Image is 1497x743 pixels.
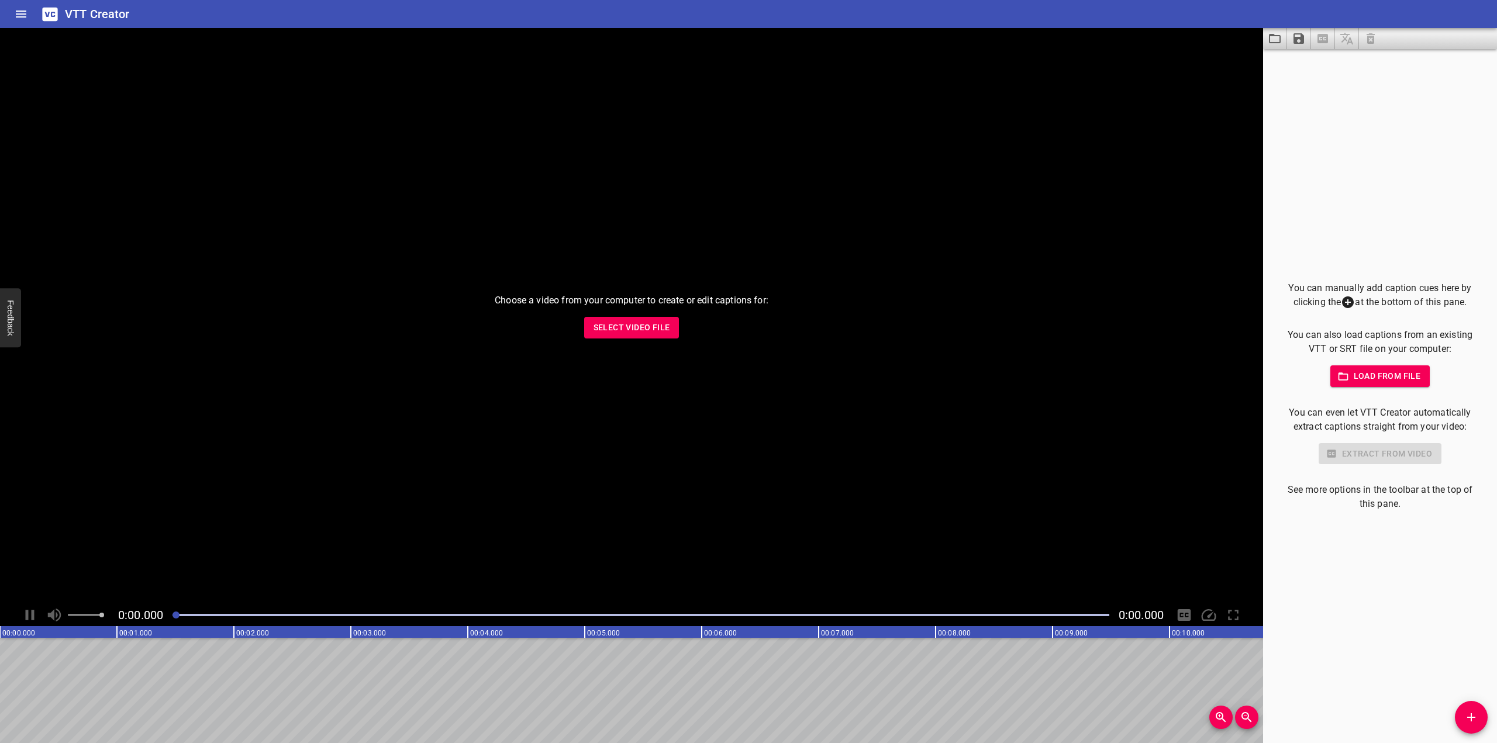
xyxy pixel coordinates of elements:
span: Select a video in the pane to the left, then you can automatically extract captions. [1311,28,1335,49]
text: 00:05.000 [587,629,620,637]
text: 00:10.000 [1172,629,1205,637]
text: 00:03.000 [353,629,386,637]
p: See more options in the toolbar at the top of this pane. [1282,483,1478,511]
div: Playback Speed [1198,604,1220,626]
div: Play progress [173,614,1109,616]
svg: Save captions to file [1292,32,1306,46]
text: 00:04.000 [470,629,503,637]
p: Choose a video from your computer to create or edit captions for: [495,293,768,307]
span: Load from file [1340,369,1421,383]
span: Video Duration [1119,608,1164,622]
p: You can even let VTT Creator automatically extract captions straight from your video: [1282,406,1478,434]
span: Add some captions below, then you can translate them. [1335,28,1359,49]
button: Load captions from file [1263,28,1287,49]
button: Select Video File [584,317,679,338]
svg: Load captions from file [1268,32,1282,46]
button: Add Cue [1455,701,1488,734]
text: 00:00.000 [2,629,35,637]
button: Zoom In [1209,706,1233,729]
text: 00:02.000 [236,629,269,637]
h6: VTT Creator [65,5,130,23]
button: Zoom Out [1235,706,1258,729]
text: 00:06.000 [704,629,737,637]
span: Current Time [118,608,163,622]
text: 00:07.000 [821,629,854,637]
text: 00:09.000 [1055,629,1088,637]
div: Hide/Show Captions [1173,604,1195,626]
div: Select a video in the pane to the left to use this feature [1282,443,1478,465]
button: Load from file [1330,365,1430,387]
p: You can manually add caption cues here by clicking the at the bottom of this pane. [1282,281,1478,310]
button: Save captions to file [1287,28,1311,49]
div: Toggle Full Screen [1222,604,1244,626]
p: You can also load captions from an existing VTT or SRT file on your computer: [1282,328,1478,356]
span: Select Video File [594,320,670,335]
text: 00:08.000 [938,629,971,637]
text: 00:01.000 [119,629,152,637]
